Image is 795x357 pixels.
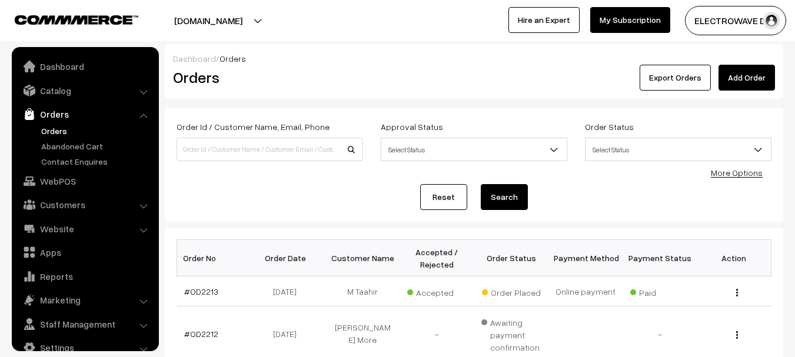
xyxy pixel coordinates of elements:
[184,329,218,339] a: #OD2212
[38,140,155,152] a: Abandoned Cart
[585,121,634,133] label: Order Status
[177,121,330,133] label: Order Id / Customer Name, Email, Phone
[173,54,216,64] a: Dashboard
[15,242,155,263] a: Apps
[640,65,711,91] button: Export Orders
[400,240,474,276] th: Accepted / Rejected
[381,139,567,160] span: Select Status
[15,313,155,335] a: Staff Management
[381,138,567,161] span: Select Status
[325,276,400,306] td: M Taahir
[697,240,771,276] th: Action
[184,286,218,296] a: #OD2213
[736,289,738,296] img: Menu
[251,276,325,306] td: [DATE]
[15,12,118,26] a: COMMMERCE
[173,52,775,65] div: /
[15,80,155,101] a: Catalog
[407,283,466,299] span: Accepted
[548,240,623,276] th: Payment Method
[763,12,780,29] img: user
[15,266,155,287] a: Reports
[586,139,771,160] span: Select Status
[585,138,771,161] span: Select Status
[685,6,786,35] button: ELECTROWAVE DE…
[38,155,155,168] a: Contact Enquires
[548,276,623,306] td: Online payment
[177,138,363,161] input: Order Id / Customer Name / Customer Email / Customer Phone
[711,168,763,178] a: More Options
[719,65,775,91] a: Add Order
[508,7,580,33] a: Hire an Expert
[177,240,251,276] th: Order No
[15,289,155,311] a: Marketing
[482,283,541,299] span: Order Placed
[15,218,155,239] a: Website
[474,240,548,276] th: Order Status
[38,125,155,137] a: Orders
[251,240,325,276] th: Order Date
[173,68,362,86] h2: Orders
[590,7,670,33] a: My Subscription
[325,240,400,276] th: Customer Name
[15,15,138,24] img: COMMMERCE
[420,184,467,210] a: Reset
[15,56,155,77] a: Dashboard
[381,121,443,133] label: Approval Status
[481,313,541,353] span: Awaiting payment confirmation
[736,331,738,339] img: Menu
[15,104,155,125] a: Orders
[133,6,284,35] button: [DOMAIN_NAME]
[15,171,155,192] a: WebPOS
[630,283,689,299] span: Paid
[481,184,528,210] button: Search
[623,240,697,276] th: Payment Status
[219,54,246,64] span: Orders
[15,194,155,215] a: Customers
